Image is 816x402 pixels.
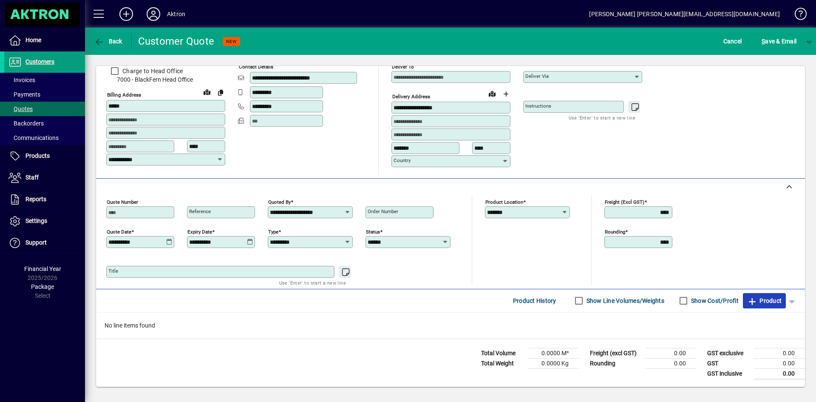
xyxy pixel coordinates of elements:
mat-label: Rounding [605,228,625,234]
mat-label: Expiry date [187,228,212,234]
span: Cancel [723,34,742,48]
a: Products [4,145,85,167]
span: S [762,38,765,45]
mat-label: Status [366,228,380,234]
app-page-header-button: Back [85,34,132,49]
mat-label: Deliver via [525,73,549,79]
div: Aktron [167,7,185,21]
mat-label: Title [108,268,118,274]
span: Quotes [8,105,33,112]
mat-hint: Use 'Enter' to start a new line [279,278,346,288]
td: 0.00 [754,368,805,379]
mat-label: Quoted by [268,199,291,205]
a: Communications [4,131,85,145]
a: Backorders [4,116,85,131]
a: Home [4,30,85,51]
span: Support [25,239,47,246]
label: Charge to Head Office [121,67,183,75]
span: Back [94,38,122,45]
span: 7000 - BlackFern Head Office [106,75,225,84]
span: Customers [25,58,54,65]
mat-label: Instructions [525,103,551,109]
span: Home [25,37,41,43]
td: GST inclusive [703,368,754,379]
span: Payments [8,91,40,98]
span: ave & Email [762,34,796,48]
td: 0.00 [754,348,805,358]
mat-label: Reference [189,208,211,214]
span: Product [747,294,782,308]
div: [PERSON_NAME] [PERSON_NAME][EMAIL_ADDRESS][DOMAIN_NAME] [589,7,780,21]
span: NEW [226,39,237,44]
mat-label: Type [268,228,278,234]
span: Product History [513,294,556,308]
a: Settings [4,211,85,232]
span: Backorders [8,120,44,127]
span: Settings [25,217,47,224]
td: GST exclusive [703,348,754,358]
mat-label: Product location [485,199,523,205]
button: Cancel [721,34,744,49]
a: Invoices [4,73,85,87]
mat-label: Deliver To [392,64,414,70]
button: Copy to Delivery address [214,86,227,99]
span: Financial Year [24,265,61,272]
mat-label: Freight (excl GST) [605,199,644,205]
td: 0.0000 M³ [528,348,579,358]
label: Show Line Volumes/Weights [585,297,664,305]
a: Staff [4,167,85,188]
a: Reports [4,189,85,210]
span: Reports [25,196,46,202]
span: Package [31,283,54,290]
label: Show Cost/Profit [689,297,739,305]
td: 0.00 [645,348,696,358]
span: Communications [8,134,59,141]
div: No line items found [96,313,805,339]
td: 0.0000 Kg [528,358,579,368]
button: Choose address [499,87,513,101]
mat-label: Order number [368,208,398,214]
td: Total Weight [477,358,528,368]
mat-label: Country [394,157,411,163]
a: Knowledge Base [788,2,805,29]
span: Products [25,152,50,159]
a: Quotes [4,102,85,116]
mat-label: Quote number [107,199,138,205]
a: Support [4,232,85,254]
td: GST [703,358,754,368]
button: Save & Email [757,34,801,49]
button: Back [92,34,125,49]
mat-label: Quote date [107,228,131,234]
button: Add [113,6,140,22]
span: Invoices [8,77,35,83]
div: Customer Quote [138,34,215,48]
a: Payments [4,87,85,102]
button: Product [743,293,786,308]
td: Total Volume [477,348,528,358]
button: Profile [140,6,167,22]
td: Rounding [586,358,645,368]
mat-hint: Use 'Enter' to start a new line [569,113,635,123]
td: 0.00 [645,358,696,368]
button: Product History [510,293,560,308]
a: View on map [200,85,214,99]
td: Freight (excl GST) [586,348,645,358]
span: Staff [25,174,39,181]
td: 0.00 [754,358,805,368]
a: View on map [485,87,499,100]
